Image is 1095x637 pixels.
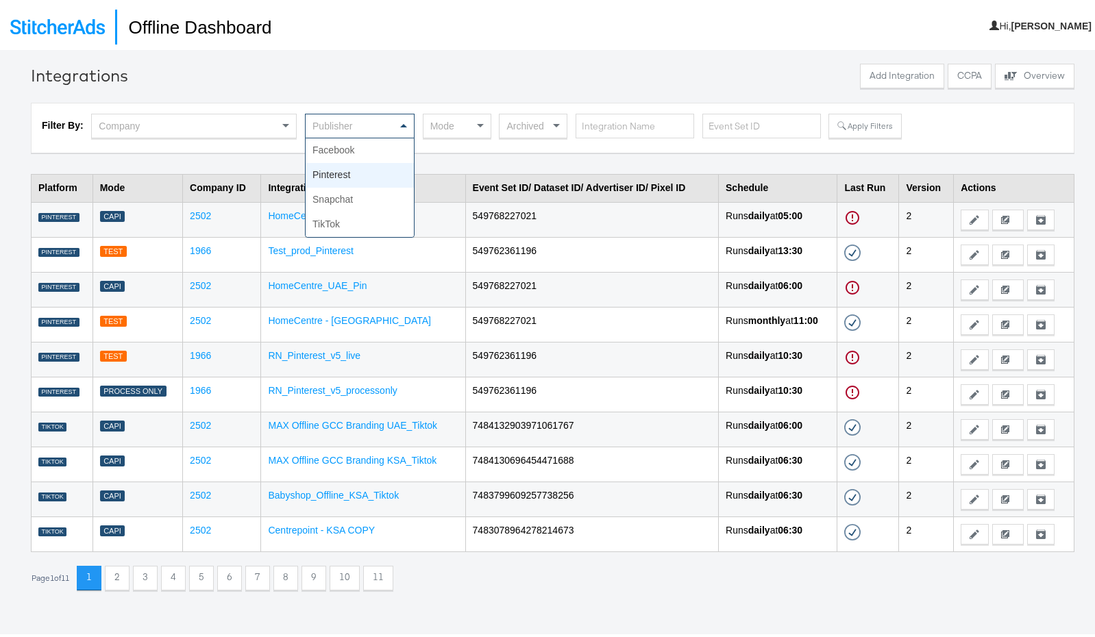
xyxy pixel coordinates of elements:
td: Runs at [719,514,837,549]
strong: 06:30 [778,452,802,463]
strong: daily [748,277,770,288]
td: 549768227021 [465,269,718,304]
div: Capi [100,418,125,429]
strong: daily [748,522,770,533]
div: Test [100,313,127,325]
strong: 06:30 [778,522,802,533]
strong: daily [748,208,770,218]
a: 2502 [190,452,211,463]
button: 10 [330,563,360,588]
div: Capi [100,208,125,220]
h1: Offline Dashboard [115,7,271,42]
div: TikTok [306,210,414,234]
a: HomeCentre - KSA_Pin [268,208,369,218]
td: Runs at [719,339,837,374]
td: Runs at [719,269,837,304]
div: Capi [100,453,125,464]
div: PINTEREST [38,315,79,325]
div: Archived [500,112,567,135]
td: 7483078964278214673 [465,514,718,549]
strong: daily [748,417,770,428]
td: 549762361196 [465,374,718,409]
th: Platform [32,171,93,199]
td: 2 [899,409,954,444]
td: 2 [899,234,954,269]
td: 2 [899,269,954,304]
td: Runs at [719,234,837,269]
input: Event Set ID [702,111,821,136]
td: Runs at [719,479,837,514]
td: 2 [899,444,954,479]
td: 2 [899,374,954,409]
input: Integration Name [576,111,694,136]
img: StitcherAds [10,16,105,32]
a: 2502 [190,522,211,533]
button: 6 [217,563,242,588]
button: Apply Filters [828,111,901,136]
div: Mode [423,112,491,135]
td: 2 [899,304,954,339]
button: 3 [133,563,158,588]
td: Runs at [719,409,837,444]
div: PINTEREST [38,245,79,255]
div: Integrations [31,61,128,84]
a: HomeCentre - [GEOGRAPHIC_DATA] [268,312,431,323]
strong: daily [748,382,770,393]
a: 1966 [190,347,211,358]
div: Test [100,348,127,360]
button: 2 [105,563,130,588]
strong: monthly [748,312,785,323]
div: Capi [100,523,125,534]
strong: daily [748,487,770,498]
a: MAX Offline GCC Branding KSA_Tiktok [268,452,436,463]
strong: Filter By: [42,117,84,128]
div: Page 1 of 11 [31,571,70,580]
th: Schedule [719,171,837,199]
th: Actions [954,171,1074,199]
strong: 13:30 [778,242,802,253]
a: 2502 [190,208,211,218]
button: 9 [302,563,326,588]
strong: 06:00 [778,277,802,288]
div: PINTEREST [38,385,79,395]
a: 2502 [190,312,211,323]
a: RN_Pinterest_v5_processonly [268,382,397,393]
a: 2502 [190,277,211,288]
td: 7484132903971061767 [465,409,718,444]
th: Integration Name [261,171,465,199]
td: 2 [899,479,954,514]
td: 2 [899,514,954,549]
button: 11 [363,563,393,588]
a: Centrepoint - KSA COPY [268,522,375,533]
a: MAX Offline GCC Branding UAE_Tiktok [268,417,437,428]
div: PINTEREST [38,280,79,290]
td: 7483799609257738256 [465,479,718,514]
a: CCPA [948,61,992,89]
strong: 10:30 [778,382,802,393]
td: 549762361196 [465,339,718,374]
td: 549762361196 [465,234,718,269]
td: Runs at [719,304,837,339]
button: 5 [189,563,214,588]
th: Event Set ID/ Dataset ID/ Advertiser ID/ Pixel ID [465,171,718,199]
a: 2502 [190,487,211,498]
div: Capi [100,278,125,290]
td: 2 [899,199,954,234]
strong: 10:30 [778,347,802,358]
div: Company [92,112,296,135]
div: Publisher [306,112,414,135]
td: 549768227021 [465,304,718,339]
div: TIKTOK [38,490,66,499]
th: Last Run [837,171,899,199]
td: Runs at [719,199,837,234]
button: Add Integration [860,61,944,86]
div: Test [100,243,127,255]
td: 549768227021 [465,199,718,234]
div: PINTEREST [38,210,79,220]
button: CCPA [948,61,992,86]
td: Runs at [719,444,837,479]
th: Version [899,171,954,199]
button: 8 [273,563,298,588]
a: Add Integration [860,61,944,89]
th: Mode [93,171,182,199]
